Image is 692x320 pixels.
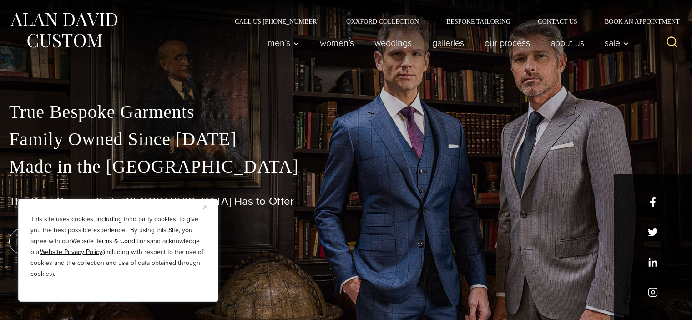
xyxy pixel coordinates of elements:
[268,38,299,47] span: Men’s
[9,229,136,254] a: book an appointment
[40,247,102,257] a: Website Privacy Policy
[221,18,683,25] nav: Secondary Navigation
[591,18,683,25] a: Book an Appointment
[364,34,422,52] a: weddings
[333,18,433,25] a: Oxxford Collection
[30,214,206,279] p: This site uses cookies, including third party cookies, to give you the best possible experience. ...
[524,18,591,25] a: Contact Us
[203,205,207,209] img: Close
[475,34,540,52] a: Our Process
[9,195,683,208] h1: The Best Custom Suits [GEOGRAPHIC_DATA] Has to Offer
[258,34,634,52] nav: Primary Navigation
[540,34,595,52] a: About Us
[605,38,629,47] span: Sale
[9,10,118,51] img: Alan David Custom
[310,34,364,52] a: Women’s
[71,236,150,246] a: Website Terms & Conditions
[661,32,683,54] button: View Search Form
[433,18,524,25] a: Bespoke Tailoring
[203,201,214,212] button: Close
[221,18,333,25] a: Call Us [PHONE_NUMBER]
[422,34,475,52] a: Galleries
[9,98,683,180] p: True Bespoke Garments Family Owned Since [DATE] Made in the [GEOGRAPHIC_DATA]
